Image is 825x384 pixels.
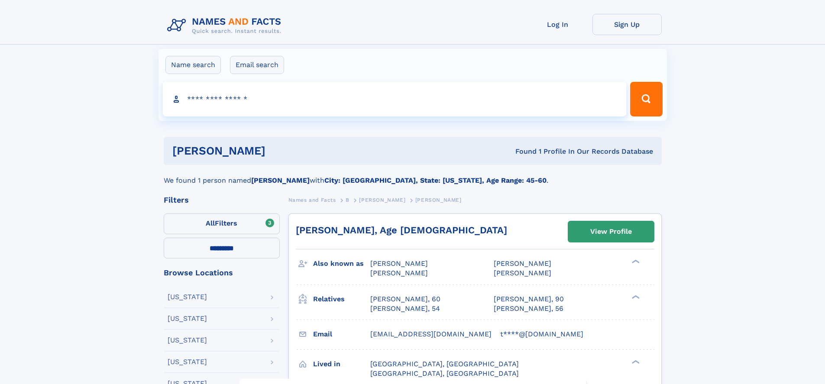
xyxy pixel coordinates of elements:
[592,14,662,35] a: Sign Up
[251,176,310,184] b: [PERSON_NAME]
[168,337,207,344] div: [US_STATE]
[494,294,564,304] a: [PERSON_NAME], 90
[523,14,592,35] a: Log In
[630,259,640,265] div: ❯
[370,269,428,277] span: [PERSON_NAME]
[568,221,654,242] a: View Profile
[313,292,370,307] h3: Relatives
[630,359,640,365] div: ❯
[415,197,462,203] span: [PERSON_NAME]
[346,197,349,203] span: B
[370,360,519,368] span: [GEOGRAPHIC_DATA], [GEOGRAPHIC_DATA]
[230,56,284,74] label: Email search
[206,219,215,227] span: All
[370,304,440,313] a: [PERSON_NAME], 54
[164,196,280,204] div: Filters
[168,315,207,322] div: [US_STATE]
[324,176,547,184] b: City: [GEOGRAPHIC_DATA], State: [US_STATE], Age Range: 45-60
[165,56,221,74] label: Name search
[630,82,662,116] button: Search Button
[370,330,492,338] span: [EMAIL_ADDRESS][DOMAIN_NAME]
[164,14,288,37] img: Logo Names and Facts
[346,194,349,205] a: B
[370,369,519,378] span: [GEOGRAPHIC_DATA], [GEOGRAPHIC_DATA]
[164,165,662,186] div: We found 1 person named with .
[163,82,627,116] input: search input
[313,357,370,371] h3: Lived in
[313,327,370,342] h3: Email
[172,145,391,156] h1: [PERSON_NAME]
[494,304,563,313] a: [PERSON_NAME], 56
[630,294,640,300] div: ❯
[494,269,551,277] span: [PERSON_NAME]
[164,213,280,234] label: Filters
[313,256,370,271] h3: Also known as
[168,294,207,300] div: [US_STATE]
[296,225,507,236] a: [PERSON_NAME], Age [DEMOGRAPHIC_DATA]
[494,259,551,268] span: [PERSON_NAME]
[370,259,428,268] span: [PERSON_NAME]
[590,222,632,242] div: View Profile
[164,269,280,277] div: Browse Locations
[370,294,440,304] a: [PERSON_NAME], 60
[168,358,207,365] div: [US_STATE]
[390,147,653,156] div: Found 1 Profile In Our Records Database
[359,197,405,203] span: [PERSON_NAME]
[359,194,405,205] a: [PERSON_NAME]
[288,194,336,205] a: Names and Facts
